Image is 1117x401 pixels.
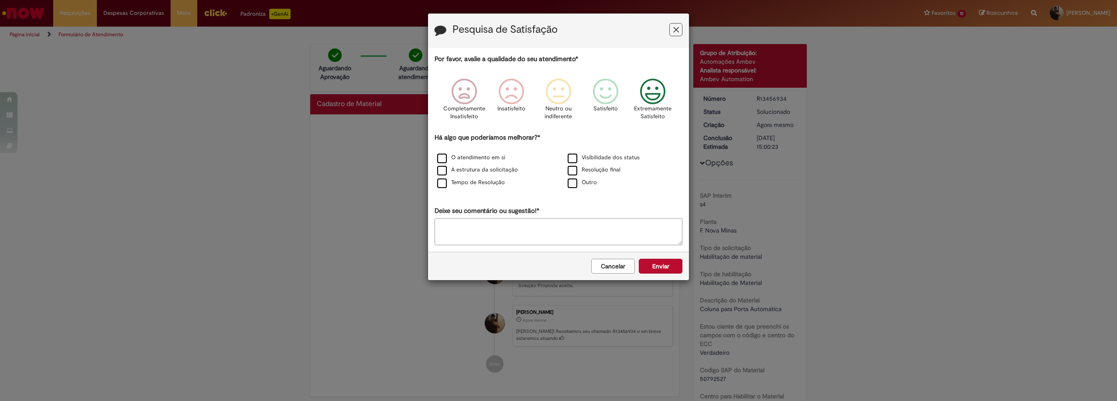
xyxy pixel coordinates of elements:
[437,166,518,174] label: A estrutura da solicitação
[634,105,672,121] p: Extremamente Satisfeito
[437,178,505,187] label: Tempo de Resolução
[443,105,485,121] p: Completamente Insatisfeito
[435,206,539,216] label: Deixe seu comentário ou sugestão!*
[568,154,640,162] label: Visibilidade dos status
[452,24,558,35] label: Pesquisa de Satisfação
[536,72,581,132] div: Neutro ou indiferente
[568,166,620,174] label: Resolução final
[639,259,682,274] button: Enviar
[435,55,578,64] label: Por favor, avalie a qualidade do seu atendimento*
[435,133,682,189] div: Há algo que poderíamos melhorar?*
[591,259,635,274] button: Cancelar
[489,72,534,132] div: Insatisfeito
[593,105,618,113] p: Satisfeito
[543,105,574,121] p: Neutro ou indiferente
[583,72,628,132] div: Satisfeito
[630,72,675,132] div: Extremamente Satisfeito
[497,105,525,113] p: Insatisfeito
[442,72,486,132] div: Completamente Insatisfeito
[568,178,597,187] label: Outro
[437,154,505,162] label: O atendimento em si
